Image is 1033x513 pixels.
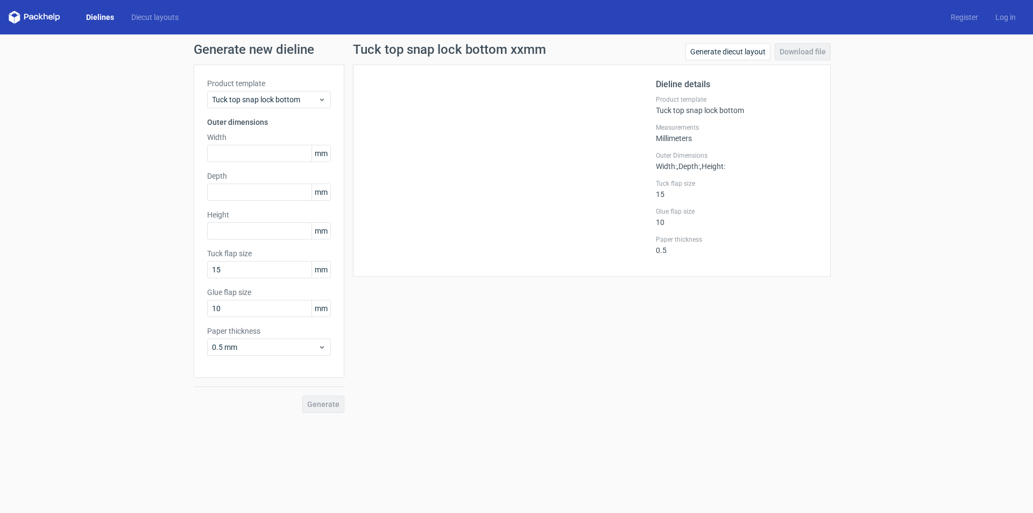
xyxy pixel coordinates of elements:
label: Height [207,209,331,220]
div: 10 [656,207,817,227]
a: Generate diecut layout [685,43,770,60]
h1: Tuck top snap lock bottom xxmm [353,43,546,56]
span: mm [312,300,330,317]
label: Depth [207,171,331,181]
label: Measurements [656,123,817,132]
a: Log in [987,12,1024,23]
span: mm [312,223,330,239]
label: Tuck flap size [656,179,817,188]
label: Product template [207,78,331,89]
div: 0.5 [656,235,817,255]
span: mm [312,262,330,278]
label: Outer Dimensions [656,151,817,160]
label: Glue flap size [207,287,331,298]
div: Millimeters [656,123,817,143]
span: Tuck top snap lock bottom [212,94,318,105]
span: 0.5 mm [212,342,318,353]
div: 15 [656,179,817,199]
span: , Depth : [677,162,700,171]
div: Tuck top snap lock bottom [656,95,817,115]
a: Register [942,12,987,23]
h1: Generate new dieline [194,43,839,56]
a: Dielines [77,12,123,23]
label: Product template [656,95,817,104]
h3: Outer dimensions [207,117,331,128]
a: Diecut layouts [123,12,187,23]
span: mm [312,145,330,161]
label: Paper thickness [656,235,817,244]
label: Tuck flap size [207,248,331,259]
span: , Height : [700,162,725,171]
label: Glue flap size [656,207,817,216]
span: mm [312,184,330,200]
h2: Dieline details [656,78,817,91]
span: Width : [656,162,677,171]
label: Width [207,132,331,143]
label: Paper thickness [207,326,331,336]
